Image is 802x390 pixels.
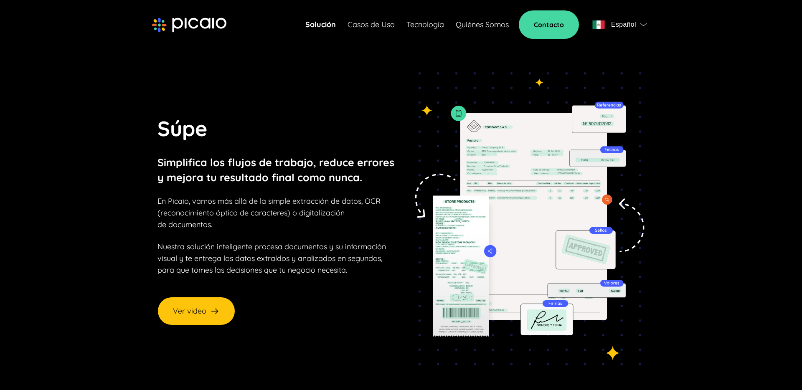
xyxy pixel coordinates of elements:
[157,155,394,185] p: Simplifica los flujos de trabajo, reduce errores y mejora tu resultado final como nunca.
[640,23,647,26] img: flag
[210,306,220,316] img: arrow-right
[592,20,605,29] img: flag
[456,19,509,30] a: Quiénes Somos
[406,19,444,30] a: Tecnología
[589,16,650,33] button: flagEspañolflag
[348,19,395,30] a: Casos de Uso
[157,241,386,276] p: Nuestra solución inteligente procesa documentos y su información visual y te entrega los datos ex...
[157,115,208,142] span: Súpe
[157,297,235,325] button: Ver video
[519,10,579,39] a: Contacto
[305,19,336,30] a: Solución
[157,196,381,229] span: En Picaio, vamos más allá de la simple extracción de datos, OCR (reconocimiento óptico de caracte...
[406,72,645,365] img: tedioso-img
[611,19,636,30] span: Español
[152,18,226,33] img: picaio-logo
